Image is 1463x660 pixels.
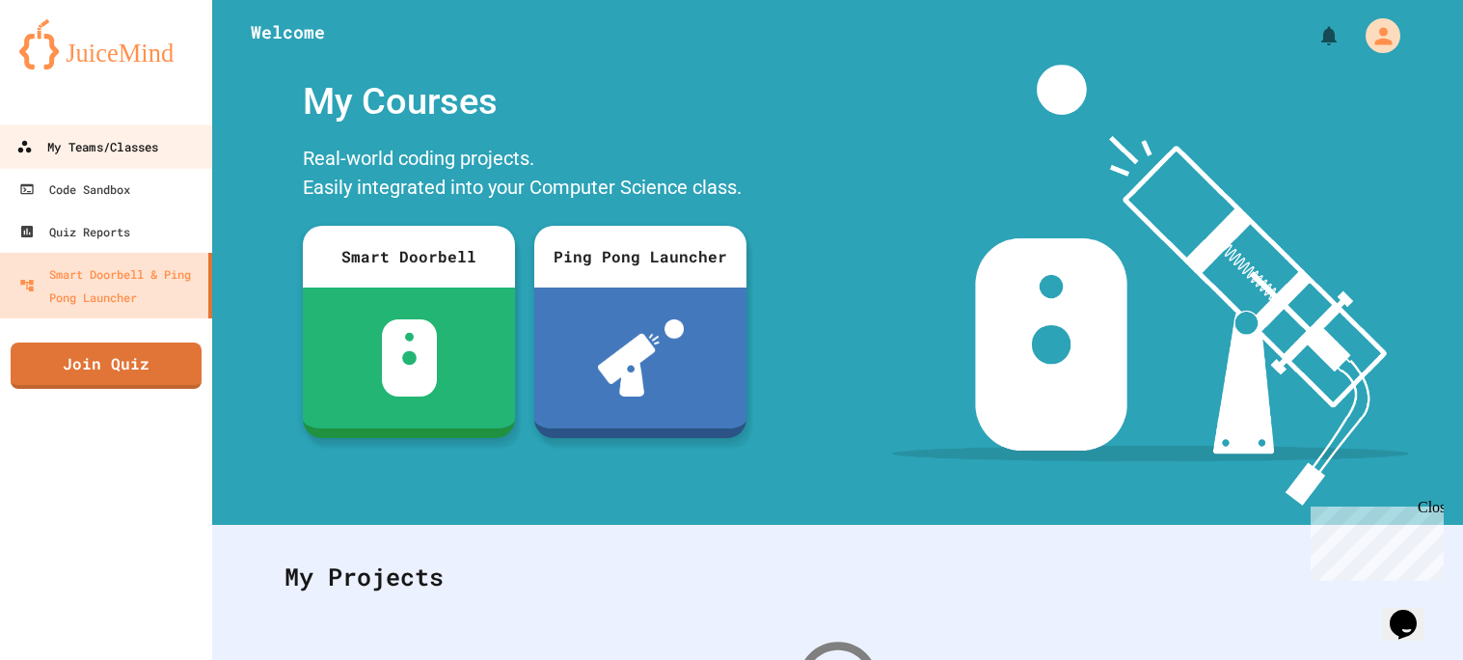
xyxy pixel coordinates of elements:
[1345,14,1405,58] div: My Account
[303,226,515,288] div: Smart Doorbell
[19,19,193,69] img: logo-orange.svg
[8,8,133,123] div: Chat with us now!Close
[16,135,158,159] div: My Teams/Classes
[19,262,201,309] div: Smart Doorbell & Ping Pong Launcher
[892,65,1409,506] img: banner-image-my-projects.png
[598,319,684,397] img: ppl-with-ball.png
[19,178,130,201] div: Code Sandbox
[293,65,756,139] div: My Courses
[1303,499,1444,581] iframe: chat widget
[265,539,1410,615] div: My Projects
[19,220,130,243] div: Quiz Reports
[534,226,746,288] div: Ping Pong Launcher
[1282,19,1345,52] div: My Notifications
[293,139,756,211] div: Real-world coding projects. Easily integrated into your Computer Science class.
[382,319,437,397] img: sdb-white.svg
[11,343,202,389] a: Join Quiz
[1382,583,1444,641] iframe: chat widget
